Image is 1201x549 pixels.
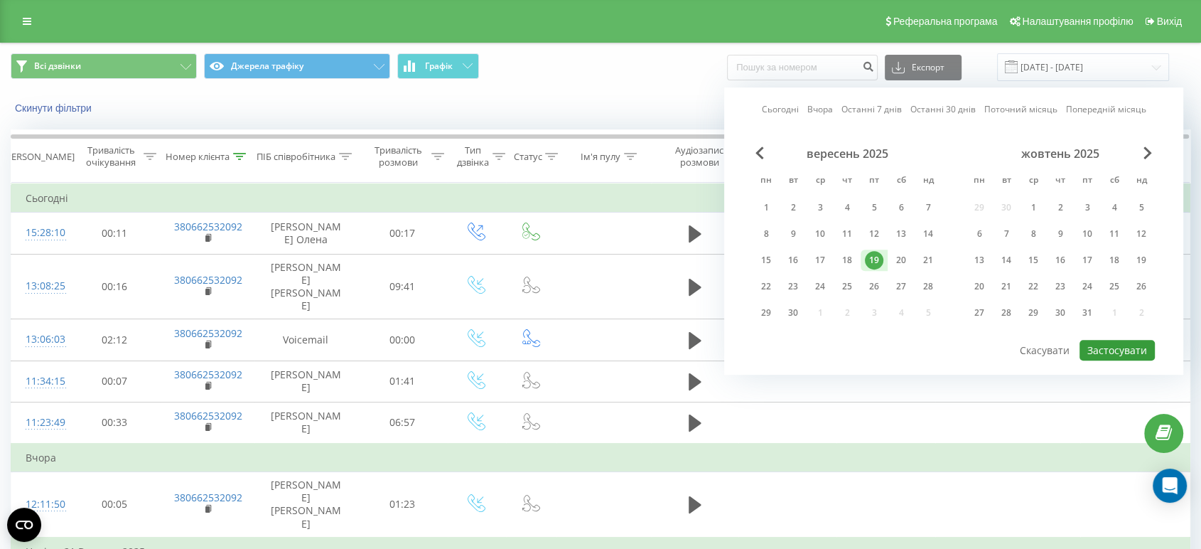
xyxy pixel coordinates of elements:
[3,151,75,163] div: [PERSON_NAME]
[811,277,829,296] div: 24
[1074,276,1101,297] div: пт 24 жовт 2025 р.
[757,277,775,296] div: 22
[11,444,1190,472] td: Вчора
[1101,197,1128,218] div: сб 4 жовт 2025 р.
[917,171,939,192] abbr: неділя
[836,171,858,192] abbr: четвер
[888,223,915,245] div: сб 13 вер 2025 р.
[357,213,448,254] td: 00:17
[757,251,775,270] div: 15
[1047,197,1074,218] div: чт 2 жовт 2025 р.
[1079,340,1155,361] button: Застосувати
[1078,304,1097,322] div: 31
[11,184,1190,213] td: Сьогодні
[1105,198,1124,217] div: 4
[757,225,775,243] div: 8
[1051,198,1070,217] div: 2
[919,225,937,243] div: 14
[425,61,453,71] span: Графік
[997,251,1016,270] div: 14
[69,213,160,254] td: 00:11
[807,223,834,245] div: ср 10 вер 2025 р.
[357,402,448,444] td: 06:57
[254,319,356,361] td: Voicemail
[1153,469,1187,503] div: Open Intercom Messenger
[1074,302,1101,324] div: пт 31 жовт 2025 р.
[1047,250,1074,271] div: чт 16 жовт 2025 р.
[966,250,993,271] div: пн 13 жовт 2025 р.
[1012,340,1077,361] button: Скасувати
[1078,225,1097,243] div: 10
[1051,225,1070,243] div: 9
[1101,276,1128,297] div: сб 25 жовт 2025 р.
[26,272,55,300] div: 13:08:25
[919,277,937,296] div: 28
[581,151,620,163] div: Ім'я пулу
[993,276,1020,297] div: вт 21 жовт 2025 р.
[834,197,861,218] div: чт 4 вер 2025 р.
[865,225,883,243] div: 12
[784,225,802,243] div: 9
[1020,250,1047,271] div: ср 15 жовт 2025 р.
[1128,250,1155,271] div: нд 19 жовт 2025 р.
[1078,251,1097,270] div: 17
[370,144,428,169] div: Тривалість розмови
[1128,223,1155,245] div: нд 12 жовт 2025 р.
[1104,171,1125,192] abbr: субота
[1128,197,1155,218] div: нд 5 жовт 2025 р.
[1074,250,1101,271] div: пт 17 жовт 2025 р.
[966,276,993,297] div: пн 20 жовт 2025 р.
[254,213,356,254] td: [PERSON_NAME] Олена
[892,198,910,217] div: 6
[1078,198,1097,217] div: 3
[1132,225,1151,243] div: 12
[984,103,1057,117] a: Поточний місяць
[970,304,989,322] div: 27
[1024,225,1043,243] div: 8
[26,491,55,518] div: 12:11:50
[892,277,910,296] div: 27
[838,251,856,270] div: 18
[970,225,989,243] div: 6
[838,225,856,243] div: 11
[755,171,777,192] abbr: понеділок
[807,250,834,271] div: ср 17 вер 2025 р.
[1066,103,1146,117] a: Попередній місяць
[204,53,390,79] button: Джерела трафіку
[1047,223,1074,245] div: чт 9 жовт 2025 р.
[69,472,160,538] td: 00:05
[892,225,910,243] div: 13
[865,277,883,296] div: 26
[753,276,780,297] div: пн 22 вер 2025 р.
[834,223,861,245] div: чт 11 вер 2025 р.
[1078,277,1097,296] div: 24
[969,171,990,192] abbr: понеділок
[784,277,802,296] div: 23
[780,197,807,218] div: вт 2 вер 2025 р.
[1074,223,1101,245] div: пт 10 жовт 2025 р.
[811,198,829,217] div: 3
[993,302,1020,324] div: вт 28 жовт 2025 р.
[811,251,829,270] div: 17
[1047,302,1074,324] div: чт 30 жовт 2025 р.
[1143,146,1152,159] span: Next Month
[664,144,735,169] div: Аудіозапис розмови
[26,368,55,395] div: 11:34:15
[82,144,140,169] div: Тривалість очікування
[893,16,998,27] span: Реферальна програма
[915,250,942,271] div: нд 21 вер 2025 р.
[755,146,764,159] span: Previous Month
[174,326,242,340] a: 380662532092
[865,198,883,217] div: 5
[457,144,489,169] div: Тип дзвінка
[919,251,937,270] div: 21
[1101,223,1128,245] div: сб 11 жовт 2025 р.
[993,250,1020,271] div: вт 14 жовт 2025 р.
[888,276,915,297] div: сб 27 вер 2025 р.
[174,409,242,422] a: 380662532092
[1051,251,1070,270] div: 16
[966,223,993,245] div: пн 6 жовт 2025 р.
[919,198,937,217] div: 7
[7,508,41,542] button: Open CMP widget
[915,223,942,245] div: нд 14 вер 2025 р.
